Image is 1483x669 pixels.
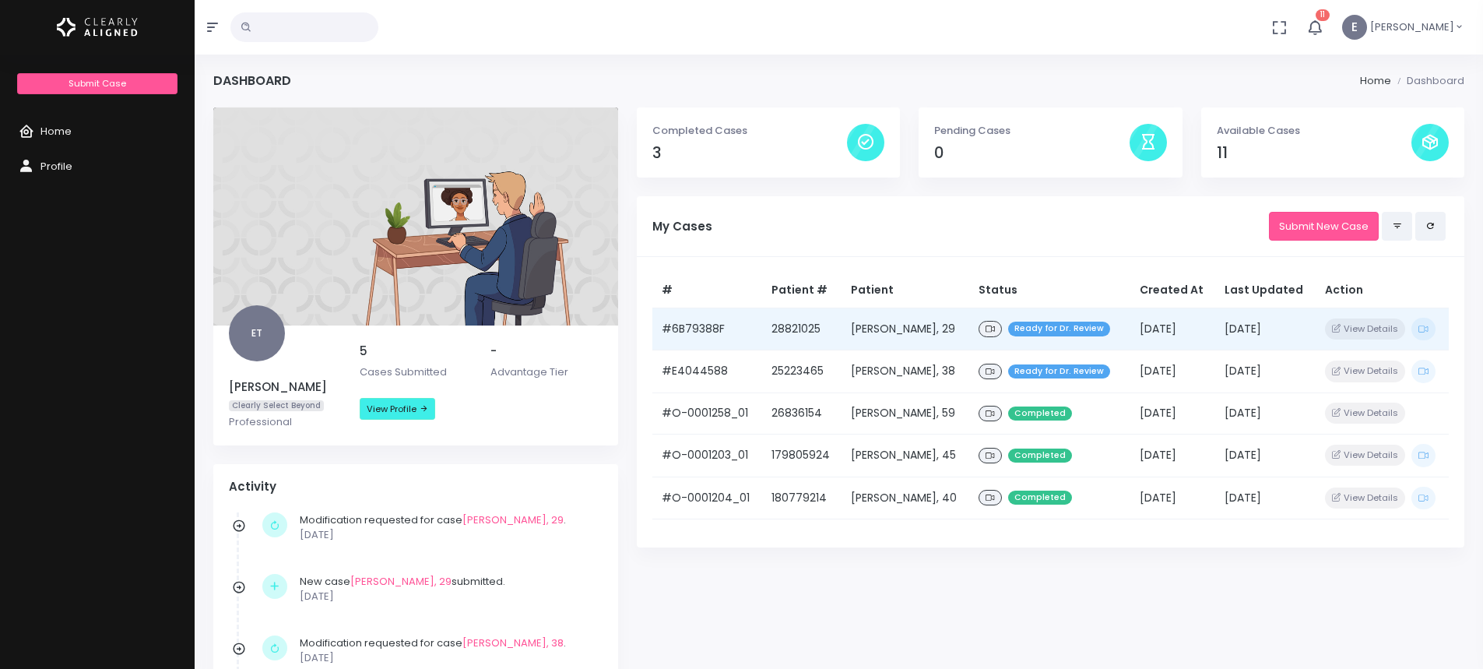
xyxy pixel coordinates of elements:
td: 25223465 [762,350,842,393]
div: Modification requested for case . [300,512,595,543]
a: [PERSON_NAME], 29 [350,574,452,589]
h5: My Cases [652,220,1269,234]
span: 11 [1316,9,1330,21]
td: #O-0001203_01 [652,435,762,477]
div: New case submitted. [300,574,595,604]
span: [PERSON_NAME] [1370,19,1454,35]
td: [DATE] [1215,308,1316,350]
th: Created At [1130,273,1215,308]
span: Clearly Select Beyond [229,400,324,412]
p: Cases Submitted [360,364,472,380]
td: [PERSON_NAME], 29 [842,308,970,350]
td: [DATE] [1130,308,1215,350]
h5: [PERSON_NAME] [229,380,341,394]
th: # [652,273,762,308]
button: View Details [1325,361,1405,382]
td: #E4044588 [652,350,762,393]
div: Modification requested for case . [300,636,595,666]
span: ET [229,305,285,361]
span: Home [40,124,72,139]
td: [DATE] [1130,477,1215,519]
td: 180779214 [762,477,842,519]
a: Submit Case [17,73,177,94]
button: View Details [1325,403,1405,424]
p: Completed Cases [652,123,847,139]
span: Completed [1008,491,1072,505]
h4: Activity [229,480,603,494]
td: [DATE] [1215,435,1316,477]
td: [DATE] [1215,350,1316,393]
td: #O-0001258_01 [652,393,762,435]
span: Ready for Dr. Review [1008,322,1110,336]
td: [PERSON_NAME], 45 [842,435,970,477]
th: Last Updated [1215,273,1316,308]
td: #6B79388F [652,308,762,350]
a: Submit New Case [1269,212,1379,241]
th: Patient [842,273,970,308]
p: Available Cases [1217,123,1411,139]
span: Completed [1008,407,1072,421]
h4: Dashboard [213,73,291,88]
span: Profile [40,159,72,174]
button: View Details [1325,319,1405,340]
li: Home [1360,73,1391,89]
th: Status [969,273,1130,308]
td: [PERSON_NAME], 40 [842,477,970,519]
td: [DATE] [1215,393,1316,435]
a: [PERSON_NAME], 29 [462,512,564,527]
p: [DATE] [300,589,595,604]
h4: 11 [1217,144,1411,162]
th: Action [1316,273,1449,308]
td: [DATE] [1130,350,1215,393]
h5: 5 [360,344,472,358]
h5: - [490,344,603,358]
td: 26836154 [762,393,842,435]
button: View Details [1325,488,1405,509]
p: [DATE] [300,527,595,543]
td: #O-0001204_01 [652,477,762,519]
td: 179805924 [762,435,842,477]
span: E [1342,15,1367,40]
td: [PERSON_NAME], 59 [842,393,970,435]
h4: 0 [934,144,1129,162]
th: Patient # [762,273,842,308]
img: Logo Horizontal [57,11,138,44]
span: Ready for Dr. Review [1008,364,1110,379]
li: Dashboard [1391,73,1464,89]
p: Advantage Tier [490,364,603,380]
td: [DATE] [1130,393,1215,435]
p: Professional [229,414,341,430]
h4: 3 [652,144,847,162]
td: [DATE] [1130,435,1215,477]
p: Pending Cases [934,123,1129,139]
a: View Profile [360,398,435,420]
td: [PERSON_NAME], 38 [842,350,970,393]
td: [DATE] [1215,477,1316,519]
a: [PERSON_NAME], 38 [462,636,564,650]
button: View Details [1325,445,1405,466]
p: [DATE] [300,650,595,666]
span: Submit Case [69,77,126,90]
span: Completed [1008,449,1072,463]
td: 28821025 [762,308,842,350]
